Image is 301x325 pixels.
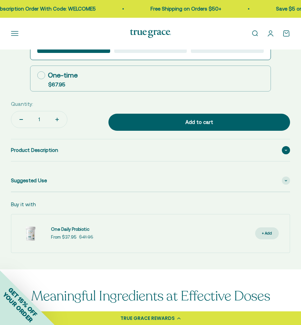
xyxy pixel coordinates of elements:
button: Increase quantity [47,111,67,128]
p: Meaningful Ingredients at Effective Doses [31,288,270,303]
span: GET 15% OFF [7,286,39,318]
button: Add to cart [108,114,290,131]
span: YOUR ORDER [1,291,34,324]
span: One Daily Probiotic [51,227,89,232]
a: One Daily Probiotic [51,226,93,233]
a: Free Shipping on Orders $50+ [113,6,184,12]
button: + Add [255,227,279,239]
span: Product Description [11,146,58,154]
span: Suggested Use [11,176,47,185]
label: Quantity: [11,100,33,108]
compare-at-price: $41.95 [79,234,93,241]
img: Daily Probiotic forDigestive and Immune Support:* - 90 Billion CFU at time of manufacturing (30 B... [17,220,44,247]
div: TRUE GRACE REWARDS [120,315,175,322]
sale-price: From $37.95 [51,234,76,241]
div: Add to cart [122,118,276,126]
div: + Add [262,230,272,237]
button: Decrease quantity [11,111,31,128]
summary: Product Description [11,139,290,161]
summary: Suggested Use [11,170,290,192]
p: Buy it with [11,200,36,209]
